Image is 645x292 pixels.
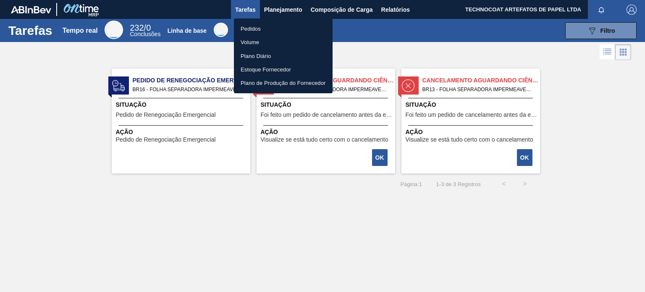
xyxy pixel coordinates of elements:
font: Estoque Fornecedor [241,66,291,73]
font: Plano de Produção do Fornecedor [241,80,326,86]
a: Pedidos [234,22,333,35]
a: Plano Diário [234,49,333,63]
a: Volume [234,35,333,49]
font: Pedidos [241,26,261,32]
font: Plano Diário [241,53,271,59]
a: Estoque Fornecedor [234,63,333,76]
font: Volume [241,39,259,45]
a: Plano de Produção do Fornecedor [234,76,333,89]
